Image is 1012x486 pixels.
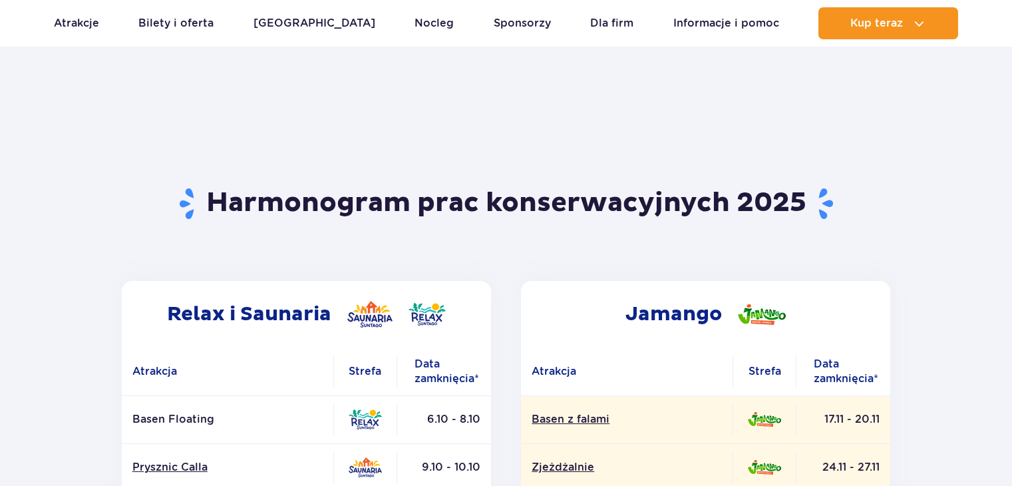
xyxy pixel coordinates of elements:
span: Kup teraz [850,17,903,29]
img: Saunaria [349,457,382,477]
td: 6.10 - 8.10 [397,395,491,443]
a: Zjeżdżalnie [532,460,722,475]
a: [GEOGRAPHIC_DATA] [253,7,375,39]
th: Strefa [733,348,796,395]
a: Bilety i oferta [138,7,214,39]
h2: Jamango [521,281,890,348]
th: Data zamknięcia* [397,348,491,395]
td: 17.11 - 20.11 [796,395,890,443]
th: Atrakcja [521,348,733,395]
a: Nocleg [415,7,454,39]
a: Informacje i pomoc [673,7,779,39]
img: Relax [349,409,382,429]
h2: Relax i Saunaria [122,281,491,348]
img: Jamango [738,304,786,325]
th: Atrakcja [122,348,333,395]
th: Data zamknięcia* [796,348,890,395]
img: Jamango [748,460,781,475]
img: Relax [409,303,446,326]
th: Strefa [333,348,397,395]
a: Dla firm [590,7,633,39]
a: Atrakcje [54,7,99,39]
h1: Harmonogram prac konserwacyjnych 2025 [116,186,896,221]
p: Basen Floating [132,412,323,427]
a: Sponsorzy [494,7,551,39]
button: Kup teraz [818,7,958,39]
a: Basen z falami [532,412,722,427]
img: Saunaria [347,301,393,328]
a: Prysznic Calla [132,460,323,475]
img: Jamango [748,412,781,427]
